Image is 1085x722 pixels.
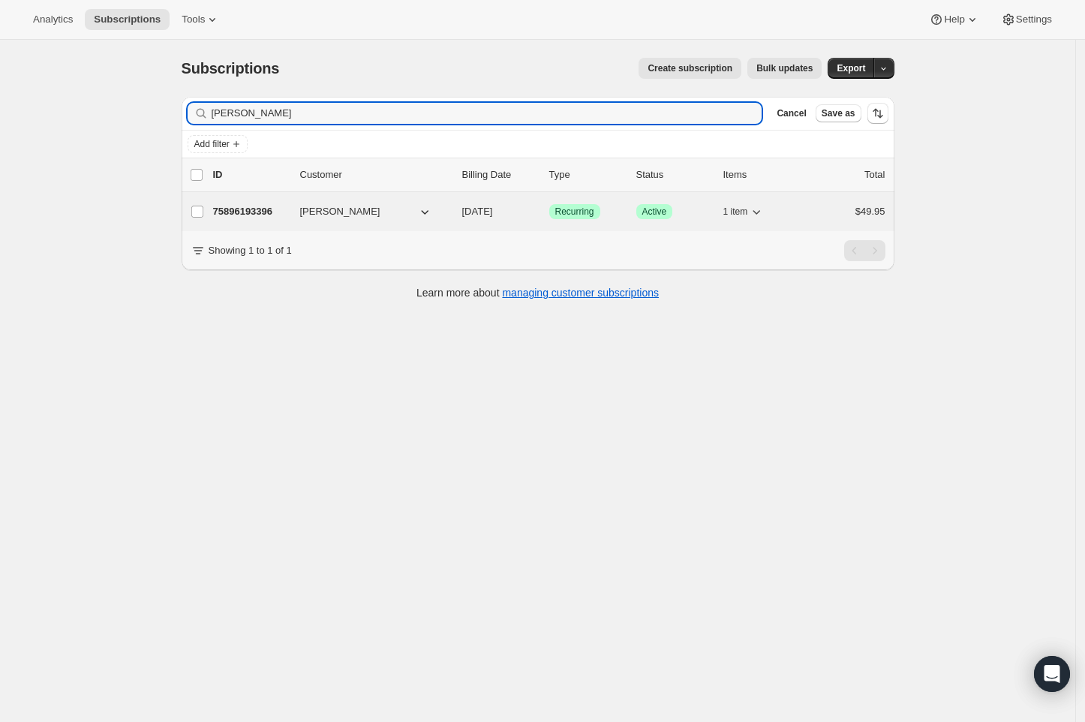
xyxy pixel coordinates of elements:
button: Bulk updates [747,58,822,79]
span: [DATE] [462,206,493,217]
button: Create subscription [639,58,741,79]
button: Tools [173,9,229,30]
button: Settings [992,9,1061,30]
button: Export [828,58,874,79]
span: Help [944,14,964,26]
div: IDCustomerBilling DateTypeStatusItemsTotal [213,167,885,182]
p: Total [864,167,885,182]
p: Learn more about [416,285,659,300]
input: Filter subscribers [212,103,762,124]
span: Recurring [555,206,594,218]
button: Analytics [24,9,82,30]
div: Type [549,167,624,182]
span: Bulk updates [756,62,813,74]
span: Subscriptions [94,14,161,26]
button: [PERSON_NAME] [291,200,441,224]
button: 1 item [723,201,765,222]
nav: Pagination [844,240,885,261]
span: [PERSON_NAME] [300,204,380,219]
button: Subscriptions [85,9,170,30]
span: Create subscription [648,62,732,74]
button: Cancel [771,104,812,122]
p: Customer [300,167,450,182]
button: Add filter [188,135,248,153]
span: Active [642,206,667,218]
span: Export [837,62,865,74]
p: Status [636,167,711,182]
button: Save as [816,104,861,122]
span: Subscriptions [182,60,280,77]
span: Analytics [33,14,73,26]
button: Sort the results [867,103,888,124]
button: Help [920,9,988,30]
div: Items [723,167,798,182]
div: 75896193396[PERSON_NAME][DATE]SuccessRecurringSuccessActive1 item$49.95 [213,201,885,222]
span: Settings [1016,14,1052,26]
p: 75896193396 [213,204,288,219]
p: Showing 1 to 1 of 1 [209,243,292,258]
span: Add filter [194,138,230,150]
p: ID [213,167,288,182]
span: Tools [182,14,205,26]
span: $49.95 [855,206,885,217]
span: Cancel [777,107,806,119]
span: Save as [822,107,855,119]
p: Billing Date [462,167,537,182]
a: managing customer subscriptions [502,287,659,299]
div: Open Intercom Messenger [1034,656,1070,692]
span: 1 item [723,206,748,218]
